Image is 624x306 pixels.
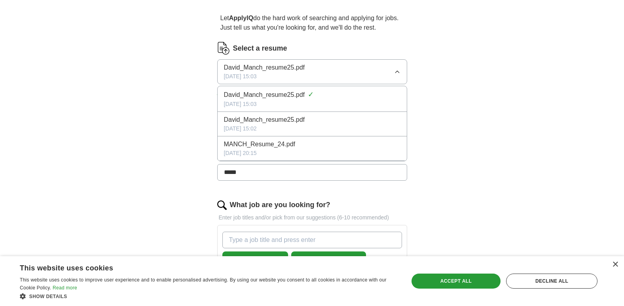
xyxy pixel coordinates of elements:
[224,63,305,72] span: David_Manch_resume25.pdf
[612,262,618,268] div: Close
[20,292,397,300] div: Show details
[222,232,402,248] input: Type a job title and press enter
[230,200,330,210] label: What job are you looking for?
[222,251,288,268] button: general manager✓
[506,274,597,289] div: Decline all
[412,274,501,289] div: Accept all
[233,43,287,54] label: Select a resume
[217,213,407,222] p: Enter job titles and/or pick from our suggestions (6-10 recommended)
[224,149,400,157] div: [DATE] 20:15
[297,255,352,264] span: operations manager
[217,200,227,210] img: search.png
[224,125,400,133] div: [DATE] 15:02
[228,255,274,264] span: general manager
[224,100,400,108] div: [DATE] 15:03
[224,72,257,81] span: [DATE] 15:03
[53,285,77,291] a: Read more, opens a new window
[224,90,305,100] span: David_Manch_resume25.pdf
[20,261,377,273] div: This website uses cookies
[20,277,387,291] span: This website uses cookies to improve user experience and to enable personalised advertising. By u...
[291,251,366,268] button: operations manager✓
[229,15,253,21] strong: ApplyIQ
[308,89,314,100] span: ✓
[217,59,407,84] button: David_Manch_resume25.pdf[DATE] 15:03
[224,140,296,149] span: MANCH_Resume_24.pdf
[29,294,67,299] span: Show details
[217,42,230,55] img: CV Icon
[224,115,305,125] span: David_Manch_resume25.pdf
[217,10,407,36] p: Let do the hard work of searching and applying for jobs. Just tell us what you're looking for, an...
